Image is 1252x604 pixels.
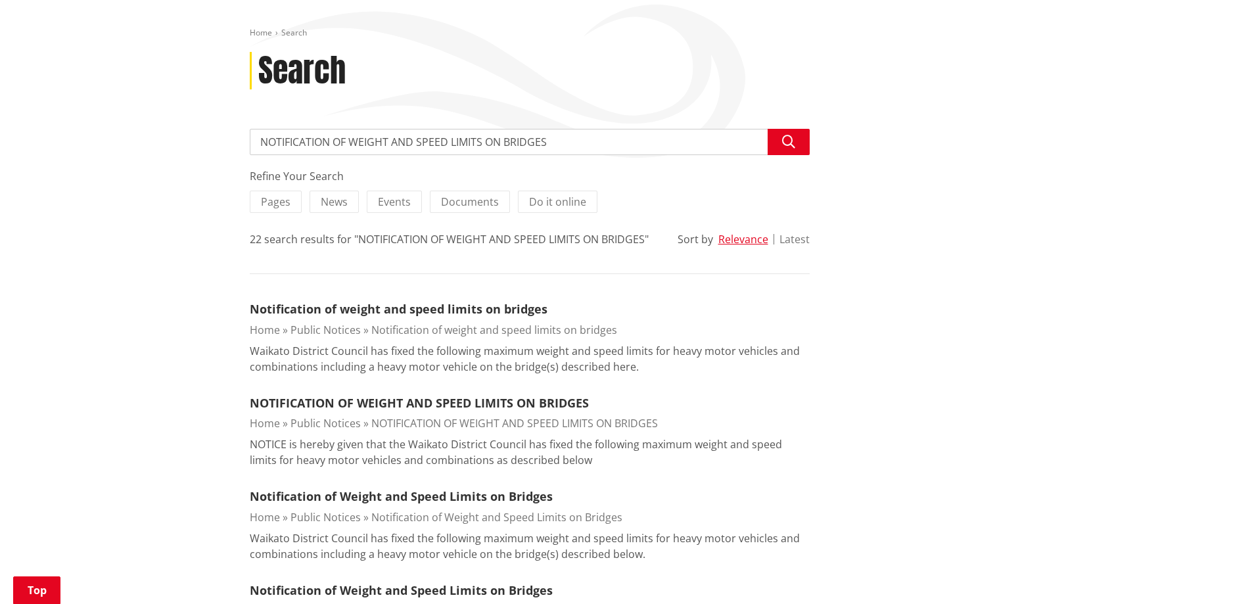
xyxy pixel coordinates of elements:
[250,129,810,155] input: Search input
[371,416,658,430] a: NOTIFICATION OF WEIGHT AND SPEED LIMITS ON BRIDGES
[250,27,272,38] a: Home
[290,323,361,337] a: Public Notices
[250,582,553,598] a: Notification of Weight and Speed Limits on Bridges
[290,416,361,430] a: Public Notices
[441,195,499,209] span: Documents
[371,510,622,524] a: Notification of Weight and Speed Limits on Bridges
[779,233,810,245] button: Latest
[1192,549,1239,596] iframe: Messenger Launcher
[250,510,280,524] a: Home
[290,510,361,524] a: Public Notices
[250,436,810,468] p: NOTICE is hereby given that the Waikato District Council has fixed the following maximum weight a...
[371,323,617,337] a: Notification of weight and speed limits on bridges
[378,195,411,209] span: Events
[281,27,307,38] span: Search
[250,168,810,184] div: Refine Your Search
[718,233,768,245] button: Relevance
[321,195,348,209] span: News
[250,231,649,247] div: 22 search results for "NOTIFICATION OF WEIGHT AND SPEED LIMITS ON BRIDGES"
[261,195,290,209] span: Pages
[13,576,60,604] a: Top
[529,195,586,209] span: Do it online
[250,343,810,375] p: Waikato District Council has fixed the following maximum weight and speed limits for heavy motor ...
[250,395,589,411] a: NOTIFICATION OF WEIGHT AND SPEED LIMITS ON BRIDGES
[250,323,280,337] a: Home
[258,52,346,90] h1: Search
[250,301,547,317] a: Notification of weight and speed limits on bridges
[250,416,280,430] a: Home
[678,231,713,247] div: Sort by
[250,28,1003,39] nav: breadcrumb
[250,488,553,504] a: Notification of Weight and Speed Limits on Bridges
[250,530,810,562] p: Waikato District Council has fixed the following maximum weight and speed limits for heavy motor ...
